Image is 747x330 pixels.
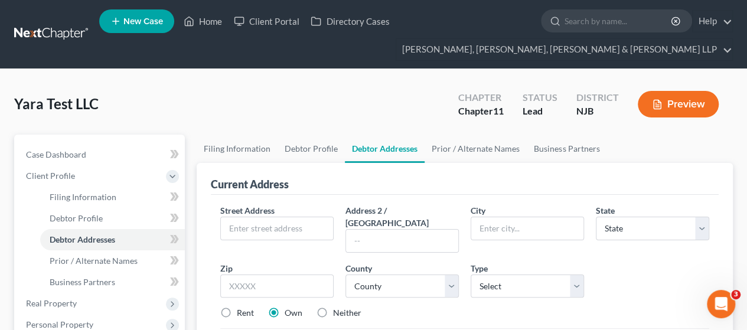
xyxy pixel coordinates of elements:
div: Chapter [458,91,504,104]
button: Preview [638,91,719,117]
span: 11 [493,105,504,116]
label: Neither [333,307,361,319]
span: Personal Property [26,319,93,329]
input: XXXXX [220,275,334,298]
a: Case Dashboard [17,144,185,165]
span: 3 [731,290,741,299]
a: Filing Information [40,187,185,208]
span: Yara Test LLC [14,95,99,112]
input: -- [346,230,458,252]
span: City [471,205,485,215]
span: County [345,263,372,273]
span: Client Profile [26,171,75,181]
div: Status [523,91,557,104]
div: Current Address [211,177,289,191]
a: Help [693,11,732,32]
input: Enter city... [471,217,583,240]
label: Address 2 / [GEOGRAPHIC_DATA] [345,204,459,229]
input: Search by name... [565,10,673,32]
div: District [576,91,619,104]
a: Business Partners [527,135,606,163]
div: NJB [576,104,619,118]
a: [PERSON_NAME], [PERSON_NAME], [PERSON_NAME] & [PERSON_NAME] LLP [396,39,732,60]
a: Debtor Profile [278,135,345,163]
span: Case Dashboard [26,149,86,159]
div: Chapter [458,104,504,118]
span: Prior / Alternate Names [50,256,138,266]
a: Debtor Addresses [345,135,425,163]
a: Debtor Addresses [40,229,185,250]
div: Lead [523,104,557,118]
span: Real Property [26,298,77,308]
span: New Case [123,17,163,26]
label: Type [471,262,488,275]
label: Own [285,307,302,319]
a: Client Portal [228,11,305,32]
a: Debtor Profile [40,208,185,229]
iframe: Intercom live chat [707,290,735,318]
span: Debtor Profile [50,213,103,223]
a: Prior / Alternate Names [425,135,527,163]
a: Filing Information [197,135,278,163]
span: Street Address [220,205,275,215]
span: Business Partners [50,277,115,287]
span: State [596,205,615,215]
a: Directory Cases [305,11,395,32]
span: Filing Information [50,192,116,202]
a: Prior / Alternate Names [40,250,185,272]
label: Rent [237,307,254,319]
span: Zip [220,263,233,273]
a: Business Partners [40,272,185,293]
span: Debtor Addresses [50,234,115,244]
input: Enter street address [221,217,333,240]
a: Home [178,11,228,32]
